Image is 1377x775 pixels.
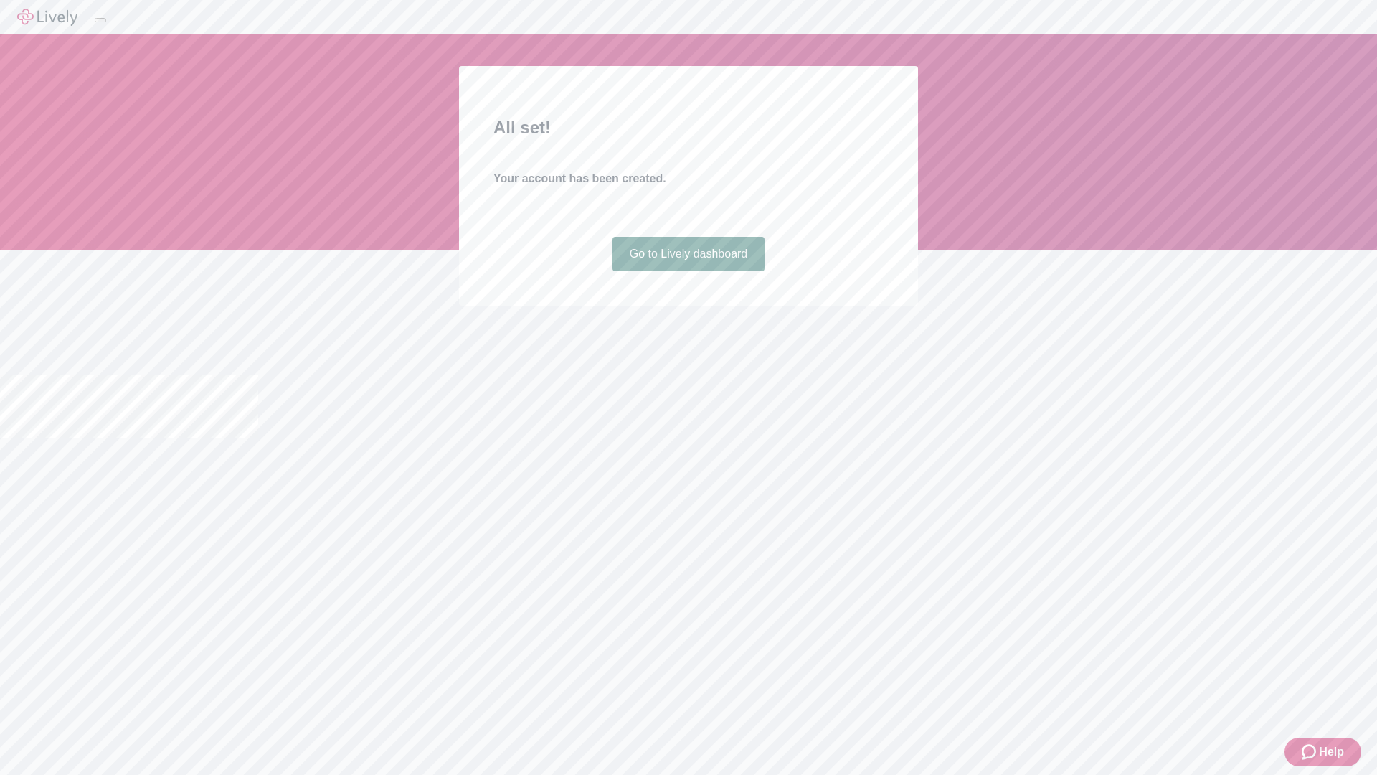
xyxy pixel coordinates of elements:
[493,115,884,141] h2: All set!
[493,170,884,187] h4: Your account has been created.
[1302,743,1319,761] svg: Zendesk support icon
[95,18,106,22] button: Log out
[612,237,765,271] a: Go to Lively dashboard
[1319,743,1344,761] span: Help
[17,9,77,26] img: Lively
[1284,738,1361,766] button: Zendesk support iconHelp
